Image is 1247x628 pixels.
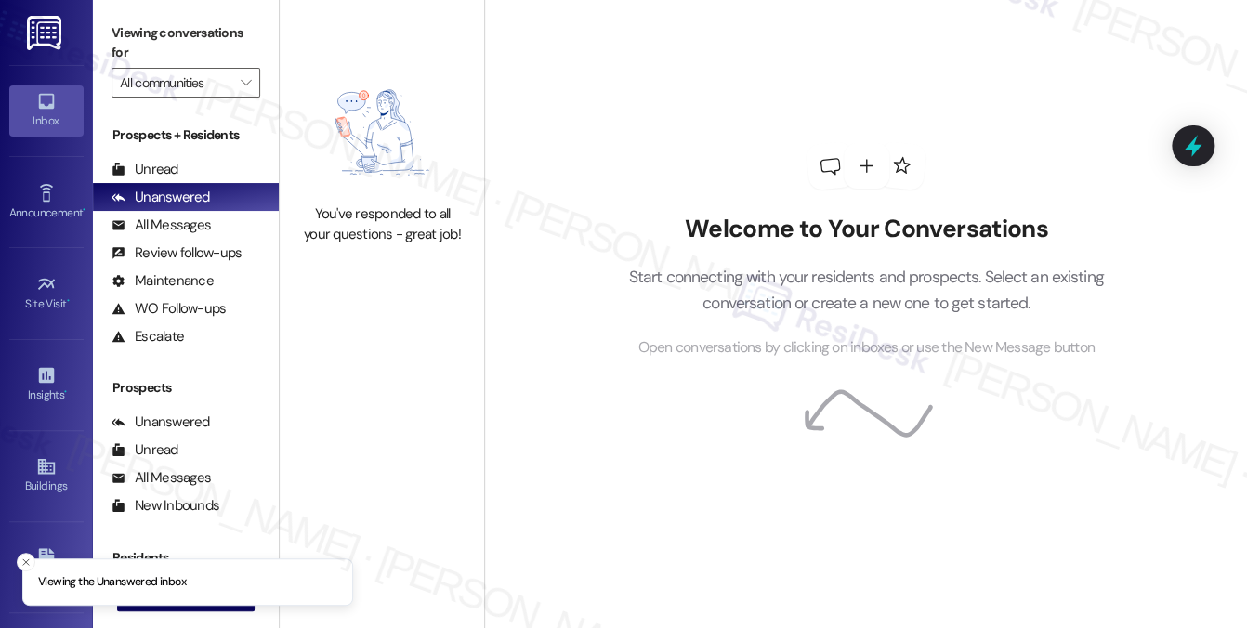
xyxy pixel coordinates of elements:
div: Unanswered [112,412,210,432]
a: Insights • [9,360,84,410]
img: empty-state [300,70,464,195]
div: You've responded to all your questions - great job! [300,204,464,244]
div: All Messages [112,216,211,235]
a: Leads [9,543,84,593]
div: Review follow-ups [112,243,242,263]
div: Prospects + Residents [93,125,279,145]
input: All communities [120,68,230,98]
button: Close toast [17,553,35,571]
a: Buildings [9,451,84,501]
p: Start connecting with your residents and prospects. Select an existing conversation or create a n... [600,264,1132,317]
div: New Inbounds [112,496,219,516]
div: Unanswered [112,188,210,207]
div: Unread [112,160,178,179]
label: Viewing conversations for [112,19,260,68]
div: WO Follow-ups [112,299,226,319]
a: Site Visit • [9,268,84,319]
div: Prospects [93,378,279,398]
span: • [83,203,85,216]
div: Unread [112,440,178,460]
img: ResiDesk Logo [27,16,65,50]
div: All Messages [112,468,211,488]
a: Inbox [9,85,84,136]
div: Maintenance [112,271,214,291]
p: Viewing the Unanswered inbox [38,574,186,591]
h2: Welcome to Your Conversations [600,215,1132,244]
span: • [64,386,67,399]
div: Escalate [112,327,184,347]
span: • [67,294,70,307]
i:  [241,75,251,90]
span: Open conversations by clicking on inboxes or use the New Message button [638,336,1095,360]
